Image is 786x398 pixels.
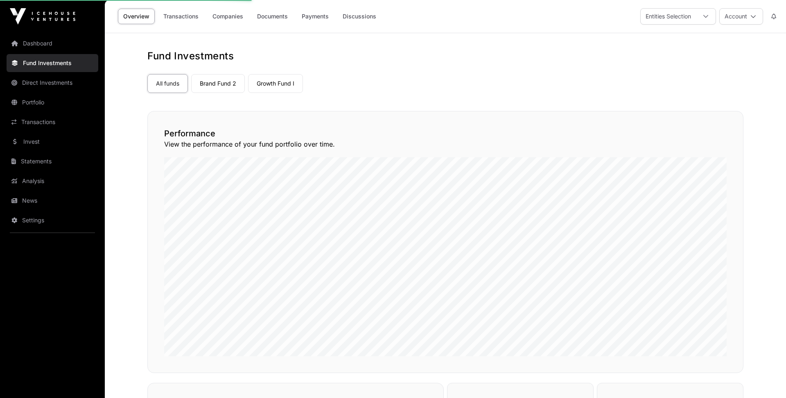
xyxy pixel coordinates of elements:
a: Portfolio [7,93,98,111]
a: Invest [7,133,98,151]
h1: Fund Investments [147,50,743,63]
a: Statements [7,152,98,170]
a: Companies [207,9,248,24]
a: Brand Fund 2 [191,74,245,93]
h2: Performance [164,128,727,139]
a: Transactions [158,9,204,24]
a: Direct Investments [7,74,98,92]
a: Settings [7,211,98,229]
iframe: Chat Widget [745,359,786,398]
img: Icehouse Ventures Logo [10,8,75,25]
div: Entities Selection [641,9,696,24]
a: Overview [118,9,155,24]
a: Documents [252,9,293,24]
a: Discussions [337,9,382,24]
a: Fund Investments [7,54,98,72]
a: Analysis [7,172,98,190]
a: Growth Fund I [248,74,303,93]
a: News [7,192,98,210]
a: Payments [296,9,334,24]
a: Transactions [7,113,98,131]
p: View the performance of your fund portfolio over time. [164,139,727,149]
button: Account [719,8,763,25]
a: All funds [147,74,188,93]
a: Dashboard [7,34,98,52]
